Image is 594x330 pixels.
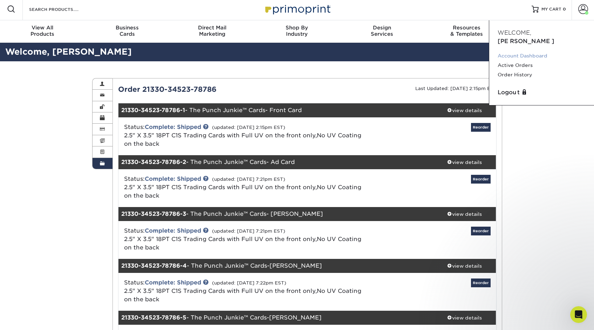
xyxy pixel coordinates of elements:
a: Complete: Shipped [145,279,201,286]
a: Reorder [471,123,491,132]
small: (updated: [DATE] 2:15pm EST) [212,125,285,130]
strong: 21330-34523-78786-3 [121,211,186,217]
a: Order History [498,70,586,80]
a: Active Orders [498,61,586,70]
a: 2.5" X 3.5" 18PT C1S Trading Cards with Full UV on the front only,No UV Coating on the back [124,132,361,147]
div: Services [340,25,424,37]
span: MY CART [541,6,561,12]
div: Status: [119,279,370,304]
div: Cards [85,25,170,37]
div: view details [433,262,496,269]
a: Reorder [471,279,491,287]
a: BusinessCards [85,20,170,43]
a: 2.5" X 3.5" 18PT C1S Trading Cards with Full UV on the front only,No UV Coating on the back [124,288,361,303]
small: (updated: [DATE] 7:22pm EST) [212,280,286,286]
a: view details [433,311,496,325]
a: DesignServices [340,20,424,43]
small: (updated: [DATE] 7:21pm EST) [212,177,285,182]
div: view details [433,211,496,218]
iframe: Intercom live chat [570,306,587,323]
a: view details [433,207,496,221]
span: Design [340,25,424,31]
span: [PERSON_NAME] [498,38,554,44]
div: Status: [119,227,370,252]
div: - The Punch Junkie™ Cards- Ad Card [118,155,433,169]
a: Logout [498,88,586,97]
div: - The Punch Junkie™ Cards- [PERSON_NAME] [118,207,433,221]
strong: 21330-34523-78786-5 [121,314,186,321]
small: (updated: [DATE] 7:21pm EST) [212,228,285,234]
a: 2.5" X 3.5" 18PT C1S Trading Cards with Full UV on the front only,No UV Coating on the back [124,236,361,251]
div: view details [433,314,496,321]
span: Resources [424,25,509,31]
a: Resources& Templates [424,20,509,43]
div: Status: [119,175,370,200]
a: Reorder [471,175,491,184]
input: SEARCH PRODUCTS..... [28,5,97,13]
a: Account Dashboard [498,51,586,61]
strong: 21330-34523-78786-1 [121,107,185,114]
strong: 21330-34523-78786-2 [121,159,186,165]
div: Status: [119,123,370,148]
div: Industry [254,25,339,37]
a: view details [433,155,496,169]
a: view details [433,259,496,273]
a: Complete: Shipped [145,176,201,182]
a: 2.5" X 3.5" 18PT C1S Trading Cards with Full UV on the front only,No UV Coating on the back [124,184,361,199]
div: - The Punch Junkie™ Cards- Front Card [118,103,433,117]
div: & Templates [424,25,509,37]
a: Complete: Shipped [145,124,201,130]
span: Welcome, [498,29,531,36]
a: Shop ByIndustry [254,20,339,43]
img: Primoprint [262,1,332,16]
strong: 21330-34523-78786-4 [121,262,187,269]
span: Business [85,25,170,31]
a: Complete: Shipped [145,227,201,234]
div: view details [433,159,496,166]
div: - The Punch Junkie™ Cards-[PERSON_NAME] [118,311,433,325]
div: Order 21330-34523-78786 [113,84,307,95]
div: - The Punch Junkie™ Cards-[PERSON_NAME] [118,259,433,273]
div: Marketing [170,25,254,37]
span: 0 [563,7,566,12]
span: Direct Mail [170,25,254,31]
small: Last Updated: [DATE] 2:15pm EST [415,86,497,91]
span: Shop By [254,25,339,31]
div: view details [433,107,496,114]
a: view details [433,103,496,117]
a: Direct MailMarketing [170,20,254,43]
a: Reorder [471,227,491,235]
